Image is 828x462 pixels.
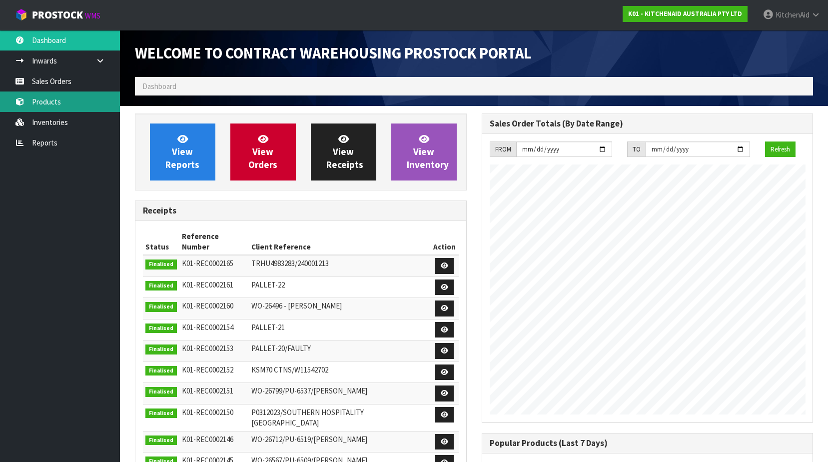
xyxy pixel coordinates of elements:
span: Finalised [145,323,177,333]
span: P0312023/SOUTHERN HOSPITALITY [GEOGRAPHIC_DATA] [251,407,364,427]
span: K01-REC0002146 [182,434,233,444]
th: Action [431,228,458,255]
span: PALLET-22 [251,280,285,289]
span: Welcome to Contract Warehousing ProStock Portal [135,43,532,62]
button: Refresh [765,141,796,157]
strong: K01 - KITCHENAID AUSTRALIA PTY LTD [628,9,742,18]
span: View Reports [165,133,199,170]
span: Finalised [145,344,177,354]
span: K01-REC0002154 [182,322,233,332]
span: View Receipts [326,133,363,170]
span: View Inventory [407,133,449,170]
span: Finalised [145,366,177,376]
span: View Orders [248,133,277,170]
span: WO-26496 - [PERSON_NAME] [251,301,342,310]
span: Finalised [145,408,177,418]
span: PALLET-20/FAULTY [251,343,311,353]
h3: Sales Order Totals (By Date Range) [490,119,806,128]
span: KSM70 CTNS/W11542702 [251,365,328,374]
span: K01-REC0002165 [182,258,233,268]
a: ViewInventory [391,123,457,180]
span: K01-REC0002151 [182,386,233,395]
a: ViewReceipts [311,123,376,180]
small: WMS [85,11,100,20]
a: ViewReports [150,123,215,180]
a: ViewOrders [230,123,296,180]
th: Client Reference [249,228,431,255]
h3: Popular Products (Last 7 Days) [490,438,806,448]
span: K01-REC0002161 [182,280,233,289]
span: K01-REC0002160 [182,301,233,310]
span: K01-REC0002150 [182,407,233,417]
span: TRHU4983283/240001213 [251,258,329,268]
div: FROM [490,141,516,157]
span: Finalised [145,259,177,269]
span: Finalised [145,387,177,397]
span: Finalised [145,302,177,312]
th: Reference Number [179,228,249,255]
img: cube-alt.png [15,8,27,21]
span: K01-REC0002153 [182,343,233,353]
span: ProStock [32,8,83,21]
h3: Receipts [143,206,459,215]
span: Finalised [145,281,177,291]
span: K01-REC0002152 [182,365,233,374]
span: KitchenAid [776,10,810,19]
span: Finalised [145,435,177,445]
span: Dashboard [142,81,176,91]
th: Status [143,228,179,255]
div: TO [627,141,646,157]
span: WO-26712/PU-6519/[PERSON_NAME] [251,434,367,444]
span: WO-26799/PU-6537/[PERSON_NAME] [251,386,367,395]
span: PALLET-21 [251,322,285,332]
